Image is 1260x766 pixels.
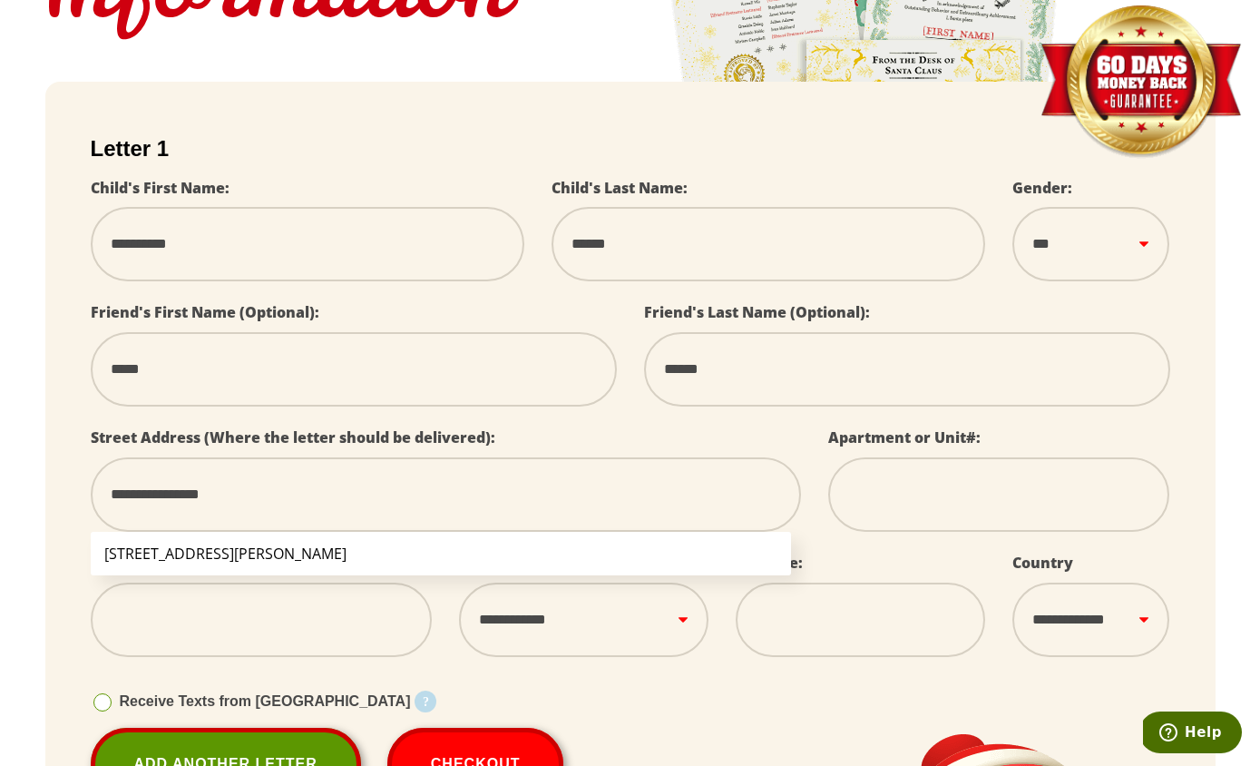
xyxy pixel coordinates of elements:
[644,302,870,322] label: Friend's Last Name (Optional):
[91,532,792,575] li: [STREET_ADDRESS][PERSON_NAME]
[1039,5,1243,160] img: Money Back Guarantee
[91,136,1170,162] h2: Letter 1
[828,427,981,447] label: Apartment or Unit#:
[1012,178,1072,198] label: Gender:
[552,178,688,198] label: Child's Last Name:
[1012,553,1073,573] label: Country
[91,178,230,198] label: Child's First Name:
[120,693,411,709] span: Receive Texts from [GEOGRAPHIC_DATA]
[91,302,319,322] label: Friend's First Name (Optional):
[1143,712,1242,757] iframe: Opens a widget where you can find more information
[91,427,495,447] label: Street Address (Where the letter should be delivered):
